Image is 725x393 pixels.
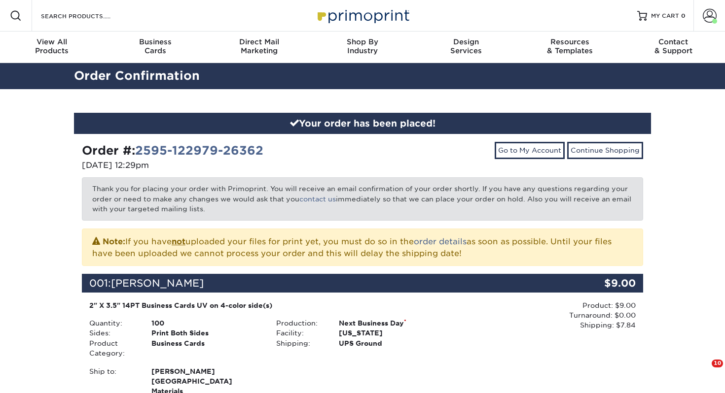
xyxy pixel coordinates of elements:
[82,274,549,293] div: 001:
[104,37,207,46] span: Business
[549,274,643,293] div: $9.00
[311,32,414,63] a: Shop ByIndustry
[103,237,125,246] strong: Note:
[518,37,621,46] span: Resources
[681,12,686,19] span: 0
[144,338,269,359] div: Business Cards
[104,32,207,63] a: BusinessCards
[92,235,633,260] p: If you have uploaded your files for print yet, you must do so in the as soon as possible. Until y...
[414,37,518,55] div: Services
[456,300,636,330] div: Product: $9.00 Turnaround: $0.00 Shipping: $7.84
[207,37,311,55] div: Marketing
[67,67,658,85] h2: Order Confirmation
[414,37,518,46] span: Design
[414,32,518,63] a: DesignServices
[518,32,621,63] a: Resources& Templates
[567,142,643,159] a: Continue Shopping
[172,237,185,246] b: not
[151,366,261,376] span: [PERSON_NAME]
[712,360,723,367] span: 10
[144,318,269,328] div: 100
[311,37,414,55] div: Industry
[82,318,144,328] div: Quantity:
[621,37,725,55] div: & Support
[111,277,204,289] span: [PERSON_NAME]
[82,338,144,359] div: Product Category:
[414,237,467,246] a: order details
[89,300,449,310] div: 2" X 3.5" 14PT Business Cards UV on 4-color side(s)
[269,318,331,328] div: Production:
[269,338,331,348] div: Shipping:
[313,5,412,26] img: Primoprint
[651,12,679,20] span: MY CART
[135,143,263,158] a: 2595-122979-26362
[82,143,263,158] strong: Order #:
[40,10,136,22] input: SEARCH PRODUCTS.....
[621,32,725,63] a: Contact& Support
[331,328,456,338] div: [US_STATE]
[144,328,269,338] div: Print Both Sides
[311,37,414,46] span: Shop By
[299,195,336,203] a: contact us
[82,160,355,171] p: [DATE] 12:29pm
[207,32,311,63] a: Direct MailMarketing
[269,328,331,338] div: Facility:
[518,37,621,55] div: & Templates
[74,113,651,134] div: Your order has been placed!
[331,318,456,328] div: Next Business Day
[331,338,456,348] div: UPS Ground
[207,37,311,46] span: Direct Mail
[495,142,565,159] a: Go to My Account
[621,37,725,46] span: Contact
[691,360,715,383] iframe: Intercom live chat
[104,37,207,55] div: Cards
[82,328,144,338] div: Sides:
[82,177,643,220] p: Thank you for placing your order with Primoprint. You will receive an email confirmation of your ...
